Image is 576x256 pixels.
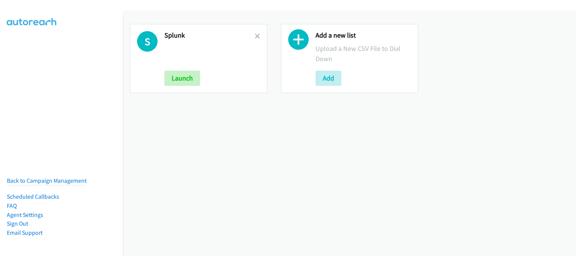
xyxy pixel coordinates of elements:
a: Scheduled Callbacks [7,193,59,200]
a: FAQ [7,202,17,209]
button: Launch [164,71,200,86]
a: Sign Out [7,220,28,227]
p: Upload a New CSV File to Dial Down [316,43,411,64]
a: Agent Settings [7,211,43,218]
h2: Splunk [164,31,255,40]
a: Back to Campaign Management [7,177,87,184]
h2: Add a new list [316,31,411,40]
button: Add [316,71,341,86]
h1: S [137,31,158,52]
a: Email Support [7,229,43,236]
